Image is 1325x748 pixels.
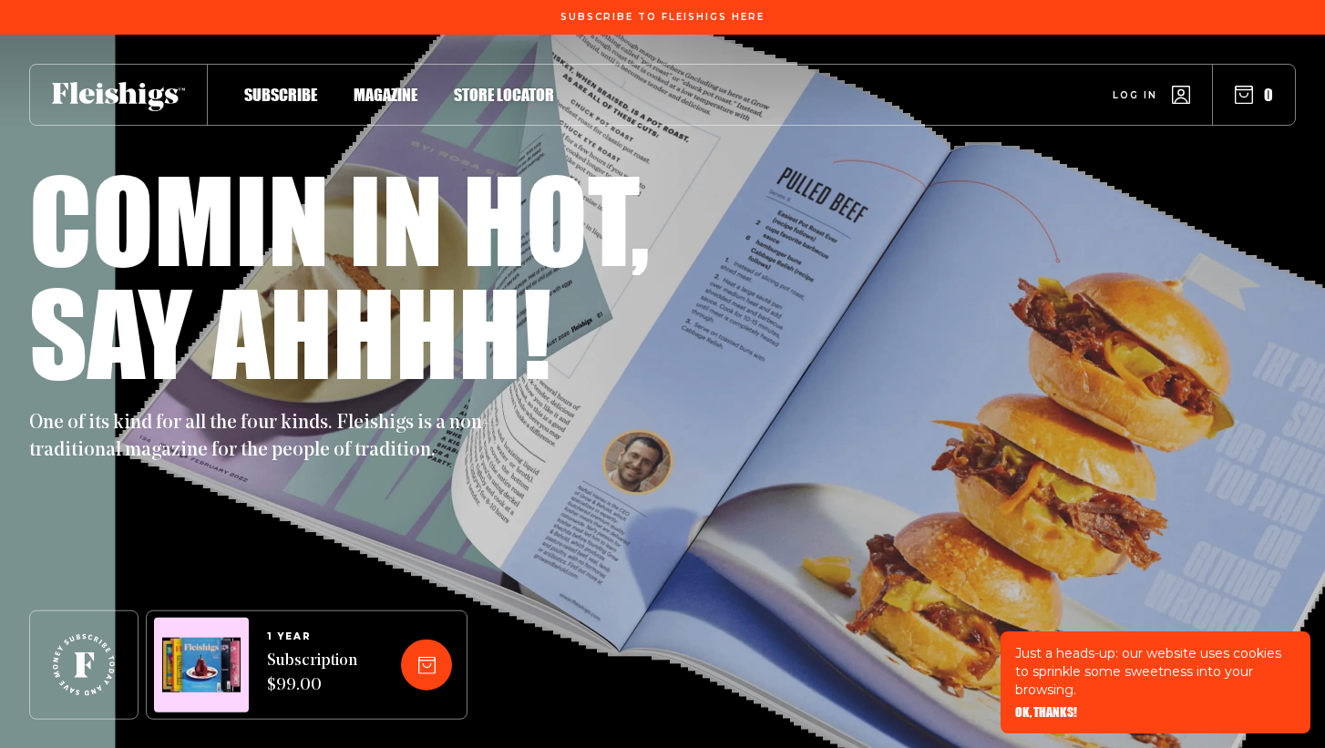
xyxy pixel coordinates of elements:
a: Subscribe To Fleishigs Here [557,12,768,21]
span: Store locator [454,85,554,105]
span: Magazine [354,85,417,105]
span: Subscribe To Fleishigs Here [560,12,765,23]
span: 1 YEAR [267,631,357,642]
img: Magazines image [162,637,241,692]
p: Just a heads-up: our website uses cookies to sprinkle some sweetness into your browsing. [1015,644,1296,699]
span: Subscribe [244,85,317,105]
span: Subscription $99.00 [267,650,357,699]
p: One of its kind for all the four kinds. Fleishigs is a non-traditional magazine for the people of... [29,410,503,465]
a: 1 YEARSubscription $99.00 [267,631,357,699]
h1: Comin in hot, [29,162,650,275]
h1: Say ahhhh! [29,275,551,388]
a: Store locator [454,82,554,107]
button: 0 [1235,85,1273,105]
button: OK, THANKS! [1015,706,1077,719]
a: Magazine [354,82,417,107]
a: Subscribe [244,82,317,107]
